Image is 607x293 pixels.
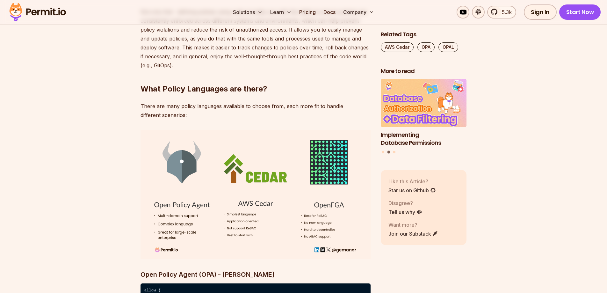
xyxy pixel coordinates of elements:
[141,102,371,120] p: There are many policy languages available to choose from, each more fit to handle different scena...
[381,79,467,128] img: Implementing Database Permissions
[141,7,371,70] p: Not only that - defining policies using code provides you with the ability to ensure policies are...
[559,4,601,20] a: Start Now
[297,6,318,18] a: Pricing
[438,42,458,52] a: OPAL
[388,199,422,207] p: Disagree?
[141,58,371,94] h2: What Policy Languages are there?
[381,79,467,155] div: Posts
[141,269,371,280] h3: Open Policy Agent (OPA) - [PERSON_NAME]
[388,187,436,194] a: Star us on Github
[381,31,467,39] h2: Related Tags
[388,221,438,229] p: Want more?
[6,1,69,23] img: Permit logo
[381,42,414,52] a: AWS Cedar
[417,42,435,52] a: OPA
[388,230,438,238] a: Join our Substack
[381,79,467,147] a: Implementing Database PermissionsImplementing Database Permissions
[321,6,338,18] a: Docs
[393,151,395,154] button: Go to slide 3
[487,6,516,18] a: 5.3k
[268,6,294,18] button: Learn
[388,208,422,216] a: Tell us why
[381,67,467,75] h2: More to read
[387,151,390,154] button: Go to slide 2
[341,6,377,18] button: Company
[381,131,467,147] h3: Implementing Database Permissions
[524,4,557,20] a: Sign In
[382,151,384,154] button: Go to slide 1
[230,6,265,18] button: Solutions
[388,178,436,185] p: Like this Article?
[381,79,467,147] li: 2 of 3
[498,8,512,16] span: 5.3k
[141,130,371,259] img: Untitled (52).png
